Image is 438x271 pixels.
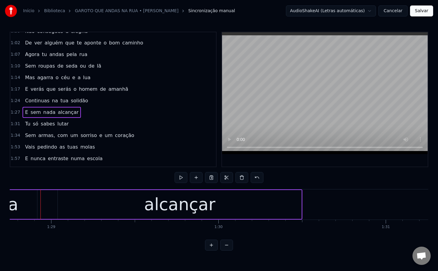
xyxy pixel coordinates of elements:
div: 1:29 [47,225,55,230]
span: 1:57 [11,156,20,162]
div: Open chat [412,247,431,265]
span: Tu [24,120,31,127]
span: sem [30,109,42,116]
button: Salvar [410,5,433,16]
span: 1:14 [11,75,20,81]
span: e [99,132,103,139]
span: E [24,86,29,93]
span: que [46,86,56,93]
span: escola [86,155,103,162]
span: ou [79,62,87,69]
img: youka [5,5,17,17]
span: Sincronização manual [188,8,235,14]
span: E [24,109,29,116]
span: 1:53 [11,144,20,150]
span: seda [65,62,78,69]
span: coração [114,132,135,139]
span: de [99,86,106,93]
span: nada [43,109,56,116]
span: lua [82,74,91,81]
span: Sem [24,132,36,139]
span: homem [78,86,98,93]
span: verás [30,86,45,93]
span: a [77,74,81,81]
span: 1:27 [11,109,20,115]
span: aponte [84,39,102,46]
span: o [55,74,59,81]
span: um [70,132,79,139]
span: um [104,132,113,139]
span: lutar [57,120,69,127]
span: o [103,39,107,46]
span: na [51,97,59,104]
span: molas [80,143,96,150]
span: tu [41,51,47,58]
span: e [71,74,76,81]
span: 1:34 [11,132,20,139]
span: céu [61,74,71,81]
span: pedindo [37,143,58,150]
span: 1:24 [11,98,20,104]
span: de [88,62,95,69]
span: roupas [38,62,55,69]
span: 1:07 [11,51,20,58]
span: 1:02 [11,40,20,46]
span: solidão [70,97,89,104]
nav: breadcrumb [23,8,235,14]
a: Biblioteca [44,8,65,14]
span: Mas [24,74,35,81]
span: De [24,39,32,46]
span: agarra [36,74,54,81]
span: Continuas [24,97,50,104]
span: com [57,132,68,139]
span: sorriso [80,132,98,139]
span: que [65,39,75,46]
span: as [59,143,65,150]
span: tuas [67,143,79,150]
div: alcançar [144,192,215,217]
span: sabes [40,120,55,127]
span: pela [66,51,77,58]
span: alguém [44,39,64,46]
span: bom [109,39,121,46]
a: GAROTO QUE ANDAS NA RUA • [PERSON_NAME] [75,8,179,14]
span: ver [34,39,43,46]
span: Agora [24,51,40,58]
span: 1:31 [11,121,20,127]
span: 1:17 [11,86,20,92]
span: lã [96,62,102,69]
button: Cancelar [378,5,408,16]
span: caminho [122,39,144,46]
span: andas [49,51,64,58]
span: Vais [24,143,35,150]
span: amanhã [108,86,129,93]
div: 1:30 [214,225,223,230]
span: só [32,120,39,127]
span: rua [79,51,88,58]
span: de [57,62,64,69]
span: 1:10 [11,63,20,69]
a: Início [23,8,34,14]
div: 1:31 [382,225,390,230]
span: entraste [47,155,69,162]
span: tua [60,97,69,104]
span: numa [70,155,85,162]
span: serás [57,86,72,93]
span: o [73,86,77,93]
span: E [24,155,29,162]
span: alcançar [57,109,79,116]
span: Sem [24,62,36,69]
span: nunca [30,155,46,162]
span: armas, [38,132,56,139]
span: te [76,39,82,46]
